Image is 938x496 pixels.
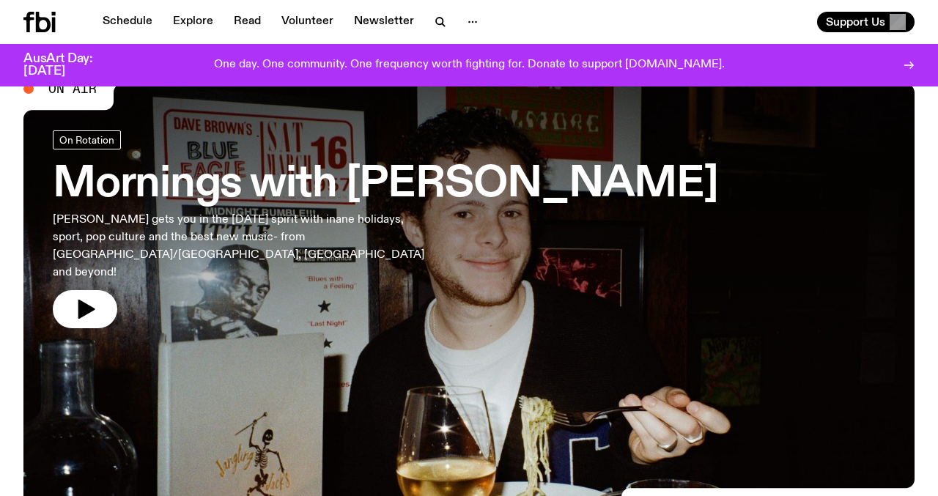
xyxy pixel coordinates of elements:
span: On Rotation [59,134,114,145]
a: On Rotation [53,130,121,149]
p: [PERSON_NAME] gets you in the [DATE] spirit with inane holidays, sport, pop culture and the best ... [53,211,428,281]
a: Explore [164,12,222,32]
a: Read [225,12,270,32]
span: On Air [48,82,97,95]
p: One day. One community. One frequency worth fighting for. Donate to support [DOMAIN_NAME]. [214,59,725,72]
a: Newsletter [345,12,423,32]
button: Support Us [817,12,915,32]
a: Volunteer [273,12,342,32]
h3: AusArt Day: [DATE] [23,53,117,78]
a: Schedule [94,12,161,32]
a: Mornings with [PERSON_NAME][PERSON_NAME] gets you in the [DATE] spirit with inane holidays, sport... [53,130,718,328]
h3: Mornings with [PERSON_NAME] [53,164,718,205]
span: Support Us [826,15,885,29]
